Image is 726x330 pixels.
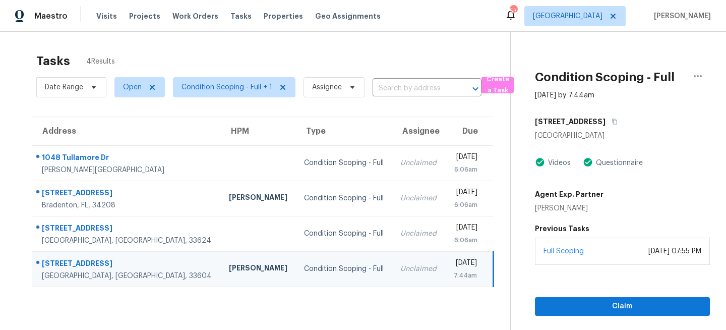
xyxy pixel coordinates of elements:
[304,264,384,274] div: Condition Scoping - Full
[229,263,288,276] div: [PERSON_NAME]
[535,157,545,168] img: Artifact Present Icon
[400,229,437,239] div: Unclaimed
[86,57,115,67] span: 4 Results
[42,258,213,271] div: [STREET_ADDRESS]
[535,131,710,141] div: [GEOGRAPHIC_DATA]
[96,11,117,21] span: Visits
[34,11,68,21] span: Maestro
[392,117,445,145] th: Assignee
[181,82,272,92] span: Condition Scoping - Full + 1
[264,11,303,21] span: Properties
[304,229,384,239] div: Condition Scoping - Full
[648,246,701,256] div: [DATE] 07:55 PM
[535,203,603,213] div: [PERSON_NAME]
[468,82,482,96] button: Open
[583,157,593,168] img: Artifact Present Icon
[453,223,477,235] div: [DATE]
[123,82,142,92] span: Open
[535,117,606,127] h5: [STREET_ADDRESS]
[304,158,384,168] div: Condition Scoping - Full
[453,270,477,281] div: 7:44am
[606,113,619,131] button: Copy Address
[304,193,384,203] div: Condition Scoping - Full
[42,271,213,281] div: [GEOGRAPHIC_DATA], [GEOGRAPHIC_DATA], 33604
[487,74,509,97] span: Create a Task
[533,11,602,21] span: [GEOGRAPHIC_DATA]
[543,248,584,255] a: Full Scoping
[535,90,594,100] div: [DATE] by 7:44am
[373,81,453,96] input: Search by address
[36,56,70,66] h2: Tasks
[42,188,213,200] div: [STREET_ADDRESS]
[453,258,477,270] div: [DATE]
[32,117,221,145] th: Address
[650,11,711,21] span: [PERSON_NAME]
[42,223,213,236] div: [STREET_ADDRESS]
[221,117,296,145] th: HPM
[445,117,493,145] th: Due
[400,158,437,168] div: Unclaimed
[312,82,342,92] span: Assignee
[453,187,477,200] div: [DATE]
[42,236,213,246] div: [GEOGRAPHIC_DATA], [GEOGRAPHIC_DATA], 33624
[453,235,477,245] div: 6:06am
[296,117,392,145] th: Type
[453,200,477,210] div: 6:06am
[545,158,571,168] div: Videos
[172,11,218,21] span: Work Orders
[315,11,381,21] span: Geo Assignments
[42,200,213,210] div: Bradenton, FL, 34208
[535,297,710,316] button: Claim
[45,82,83,92] span: Date Range
[230,13,252,20] span: Tasks
[400,264,437,274] div: Unclaimed
[481,77,514,93] button: Create a Task
[593,158,643,168] div: Questionnaire
[42,152,213,165] div: 1048 Tullamore Dr
[453,164,477,175] div: 6:06am
[42,165,213,175] div: [PERSON_NAME][GEOGRAPHIC_DATA]
[543,300,702,313] span: Claim
[400,193,437,203] div: Unclaimed
[129,11,160,21] span: Projects
[535,224,710,234] h5: Previous Tasks
[453,152,477,164] div: [DATE]
[229,192,288,205] div: [PERSON_NAME]
[535,189,603,199] h5: Agent Exp. Partner
[510,6,517,16] div: 53
[535,72,675,82] h2: Condition Scoping - Full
